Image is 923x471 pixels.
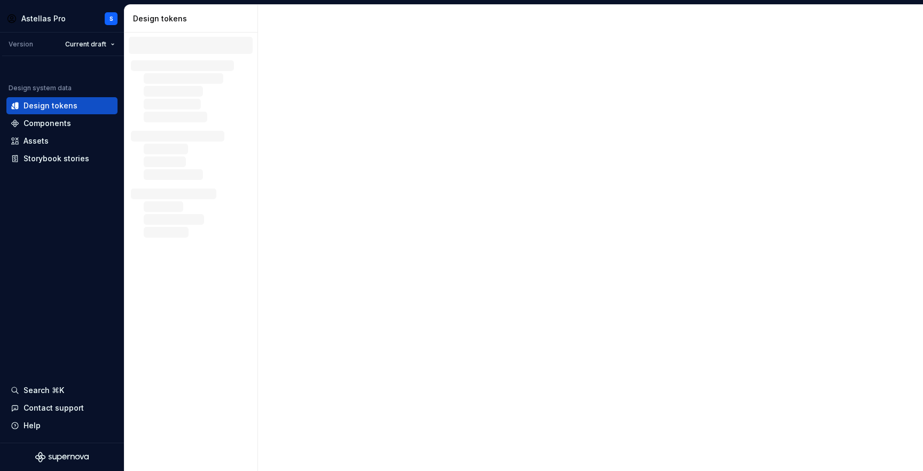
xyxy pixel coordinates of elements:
a: Assets [6,132,118,150]
button: Astellas ProS [2,7,122,30]
button: Current draft [60,37,120,52]
button: Help [6,417,118,434]
div: Help [24,420,41,431]
div: Astellas Pro [21,13,66,24]
a: Components [6,115,118,132]
button: Contact support [6,399,118,417]
a: Design tokens [6,97,118,114]
div: Assets [24,136,49,146]
a: Storybook stories [6,150,118,167]
div: S [109,14,113,23]
div: Storybook stories [24,153,89,164]
svg: Supernova Logo [35,452,89,462]
button: Search ⌘K [6,382,118,399]
div: Design tokens [24,100,77,111]
div: Design system data [9,84,72,92]
div: Design tokens [133,13,253,24]
div: Contact support [24,403,84,413]
span: Current draft [65,40,106,49]
div: Components [24,118,71,129]
div: Version [9,40,33,49]
div: Search ⌘K [24,385,64,396]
